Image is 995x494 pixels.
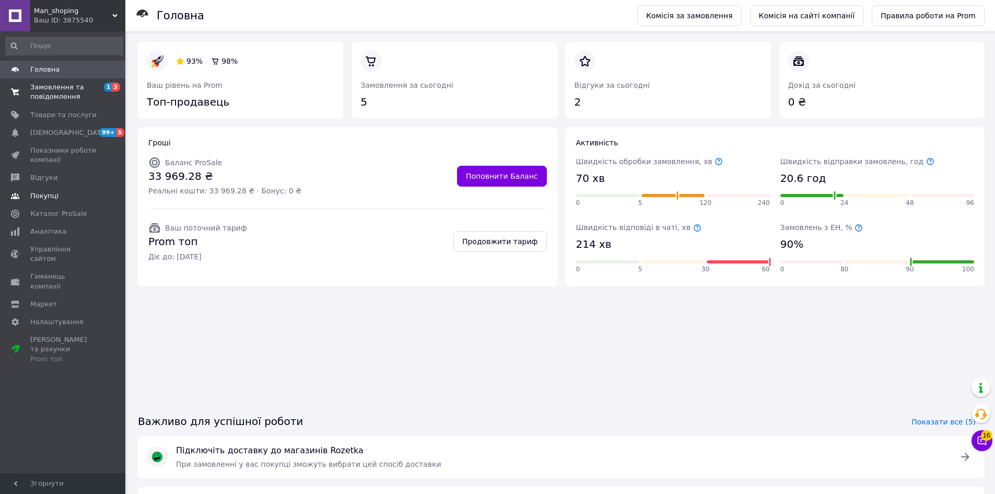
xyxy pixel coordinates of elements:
[176,460,441,468] span: При замовленні у вас покупці зможуть вибрати цей спосіб доставки
[176,445,946,457] span: Підключіть доставку до магазинів Rozetka
[138,436,985,478] a: Підключіть доставку до магазинів RozetkaПри замовленні у вас покупці зможуть вибрати цей спосіб д...
[30,300,57,309] span: Маркет
[34,6,112,16] span: Man_shoping
[186,57,203,65] span: 93%
[840,199,848,208] span: 24
[638,265,642,274] span: 5
[780,157,934,166] span: Швидкість відправки замовлень, год
[30,272,97,291] span: Гаманець компанії
[576,171,605,186] span: 70 хв
[99,128,116,137] span: 99+
[750,5,864,26] a: Комісія на сайті компанії
[576,139,618,147] span: Активність
[758,199,770,208] span: 240
[840,265,848,274] span: 80
[221,57,238,65] span: 98%
[981,429,992,440] span: 16
[701,265,709,274] span: 30
[872,5,985,26] a: Правила роботи на Prom
[699,199,711,208] span: 120
[780,199,785,208] span: 0
[576,237,612,252] span: 214 хв
[906,199,914,208] span: 48
[638,199,642,208] span: 5
[148,169,301,184] span: 33 969.28 ₴
[576,199,580,208] span: 0
[148,139,171,147] span: Гроші
[966,199,974,208] span: 96
[30,110,97,120] span: Товари та послуги
[30,128,108,137] span: [DEMOGRAPHIC_DATA]
[30,65,60,74] span: Головна
[148,251,247,262] span: Діє до: [DATE]
[962,265,974,274] span: 100
[762,265,769,274] span: 60
[104,83,112,91] span: 1
[780,265,785,274] span: 0
[780,237,803,252] span: 90%
[148,186,301,196] span: Реальні кошти: 33 969.28 ₴ · Бонус: 0 ₴
[30,83,97,101] span: Замовлення та повідомлення
[138,414,303,429] span: Важливо для успішної роботи
[5,37,123,55] input: Пошук
[30,245,97,263] span: Управління сайтом
[30,146,97,165] span: Показники роботи компанії
[116,128,125,137] span: 5
[30,354,97,364] div: Prom топ
[165,224,247,232] span: Ваш поточний тариф
[457,166,547,187] a: Поповнити Баланс
[780,171,826,186] span: 20.6 год
[453,231,547,252] a: Продовжити тариф
[971,430,992,451] button: Чат з покупцем16
[30,335,97,364] span: [PERSON_NAME] та рахунки
[30,317,84,327] span: Налаштування
[34,16,125,25] div: Ваш ID: 3875540
[30,173,57,182] span: Відгуки
[165,158,222,167] span: Баланс ProSale
[576,265,580,274] span: 0
[906,265,914,274] span: 90
[576,157,723,166] span: Швидкість обробки замовлення, хв
[157,9,204,22] h1: Головна
[576,223,701,232] span: Швидкість відповіді в чаті, хв
[30,191,58,201] span: Покупці
[911,417,976,427] span: Показати все (5)
[112,83,120,91] span: 3
[30,209,87,219] span: Каталог ProSale
[637,5,742,26] a: Комісія за замовлення
[30,227,66,236] span: Аналітика
[148,234,247,249] span: Prom топ
[780,223,863,232] span: Замовлень з ЕН, %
